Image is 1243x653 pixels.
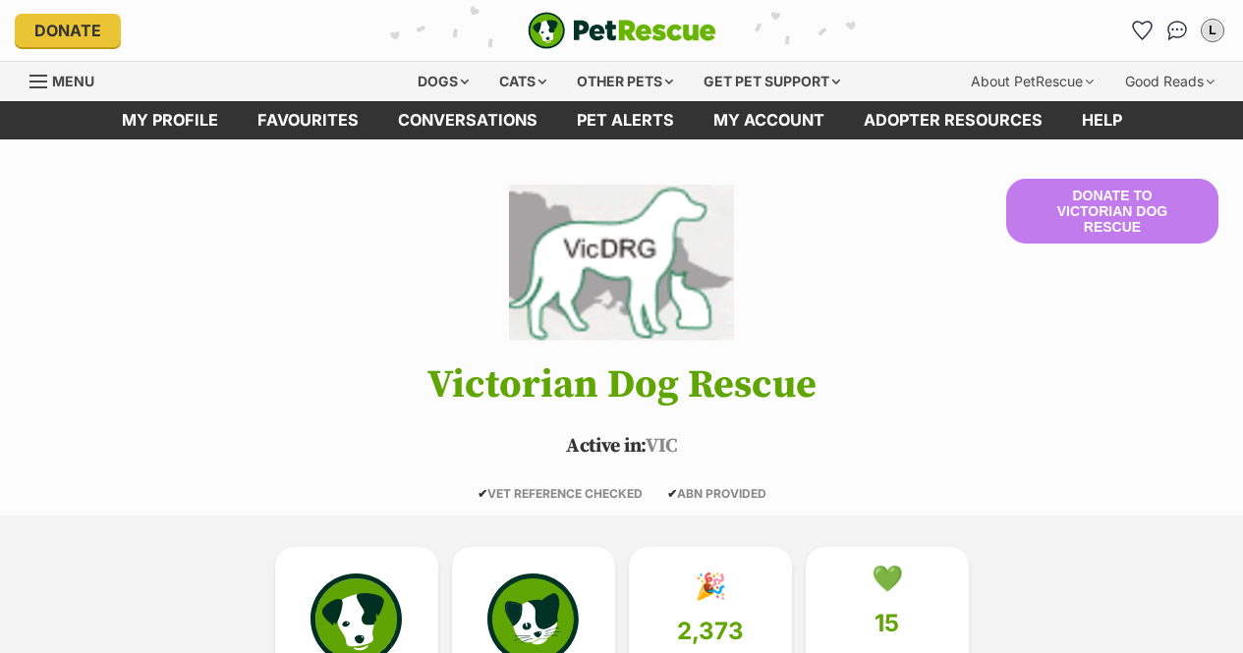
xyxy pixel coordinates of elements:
[509,179,733,346] img: Victorian Dog Rescue
[667,486,677,501] icon: ✔
[695,571,726,601] div: 🎉
[844,101,1062,139] a: Adopter resources
[1062,101,1142,139] a: Help
[102,101,238,139] a: My profile
[378,101,557,139] a: conversations
[667,486,766,501] span: ABN PROVIDED
[1126,15,1158,46] a: Favourites
[694,101,844,139] a: My account
[238,101,378,139] a: Favourites
[690,62,854,101] div: Get pet support
[1111,62,1228,101] div: Good Reads
[1203,21,1222,40] div: L
[404,62,482,101] div: Dogs
[677,618,744,645] span: 2,373
[957,62,1107,101] div: About PetRescue
[29,62,108,97] a: Menu
[1126,15,1228,46] ul: Account quick links
[1161,15,1193,46] a: Conversations
[478,486,487,501] icon: ✔
[528,12,716,49] a: PetRescue
[566,434,646,459] span: Active in:
[478,486,643,501] span: VET REFERENCE CHECKED
[485,62,560,101] div: Cats
[557,101,694,139] a: Pet alerts
[15,14,121,47] a: Donate
[1197,15,1228,46] button: My account
[875,610,899,637] span: 15
[52,73,94,89] span: Menu
[1167,21,1188,40] img: chat-41dd97257d64d25036548639549fe6c8038ab92f7586957e7f3b1b290dea8141.svg
[528,12,716,49] img: logo-e224e6f780fb5917bec1dbf3a21bbac754714ae5b6737aabdf751b685950b380.svg
[563,62,687,101] div: Other pets
[872,564,903,593] div: 💚
[1006,179,1218,244] button: Donate to Victorian Dog Rescue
